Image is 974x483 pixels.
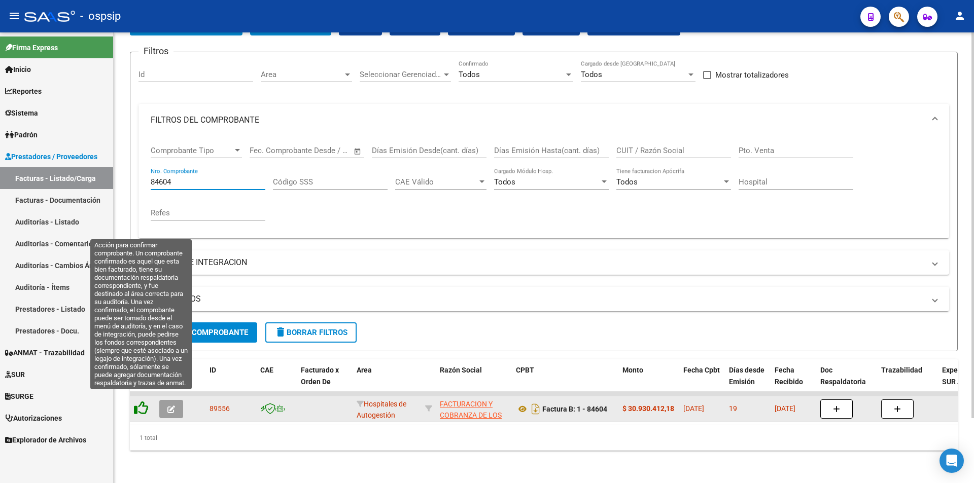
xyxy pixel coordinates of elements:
span: Todos [459,70,480,79]
datatable-header-cell: CAE [256,359,297,404]
span: Fecha Recibido [775,366,803,386]
datatable-header-cell: Doc Respaldatoria [816,359,877,404]
span: Hospitales de Autogestión [357,400,406,420]
datatable-header-cell: Razón Social [436,359,512,404]
span: Area [357,366,372,374]
span: ANMAT - Trazabilidad [5,347,85,358]
div: 1 total [130,425,958,451]
span: Autorizaciones [5,413,62,424]
span: Seleccionar Gerenciador [360,70,442,79]
mat-expansion-panel-header: FILTROS DEL COMPROBANTE [138,104,949,136]
span: CAE Válido [395,177,477,187]
mat-panel-title: FILTROS DEL COMPROBANTE [151,115,925,126]
span: Area [261,70,343,79]
mat-expansion-panel-header: MAS FILTROS [138,287,949,311]
span: Explorador de Archivos [5,434,86,445]
span: [DATE] [775,404,795,413]
span: Facturado x Orden De [301,366,339,386]
i: Descargar documento [529,401,542,417]
strong: $ 30.930.412,18 [622,404,674,413]
span: Fecha Cpbt [683,366,720,374]
span: [DATE] [683,404,704,413]
datatable-header-cell: Días desde Emisión [725,359,771,404]
span: Todos [581,70,602,79]
mat-panel-title: FILTROS DE INTEGRACION [151,257,925,268]
span: CPBT [516,366,534,374]
span: ID [210,366,216,374]
span: Borrar Filtros [274,328,347,337]
span: Sistema [5,107,38,119]
mat-icon: person [954,10,966,22]
datatable-header-cell: Facturado x Orden De [297,359,353,404]
mat-panel-title: MAS FILTROS [151,293,925,305]
span: Doc Respaldatoria [820,366,866,386]
span: CAE [260,366,273,374]
button: Borrar Filtros [265,322,357,343]
datatable-header-cell: Fecha Cpbt [679,359,725,404]
span: Mostrar totalizadores [715,69,789,81]
mat-icon: menu [8,10,20,22]
div: 30715497456 [440,398,508,420]
datatable-header-cell: Trazabilidad [877,359,938,404]
mat-expansion-panel-header: FILTROS DE INTEGRACION [138,250,949,275]
span: Comprobante Tipo [151,146,233,155]
button: Buscar Comprobante [138,322,257,343]
mat-icon: search [148,326,160,338]
span: FACTURACION Y COBRANZA DE LOS EFECTORES PUBLICOS S.E. [440,400,502,442]
span: Reportes [5,86,42,97]
span: Padrón [5,129,38,140]
span: Días desde Emisión [729,366,764,386]
span: Firma Express [5,42,58,53]
h3: Filtros [138,44,173,58]
input: Fecha fin [300,146,349,155]
span: Todos [616,177,638,187]
button: Open calendar [352,145,364,157]
datatable-header-cell: ID [205,359,256,404]
span: Trazabilidad [881,366,922,374]
datatable-header-cell: Area [353,359,421,404]
span: SUR [5,369,25,380]
span: - ospsip [80,5,121,27]
datatable-header-cell: Fecha Recibido [771,359,816,404]
input: Fecha inicio [250,146,291,155]
span: Prestadores / Proveedores [5,151,97,162]
datatable-header-cell: Monto [618,359,679,404]
span: Todos [494,177,515,187]
span: 89556 [210,404,230,413]
span: SURGE [5,391,33,402]
div: Open Intercom Messenger [940,449,964,473]
span: Monto [622,366,643,374]
span: Razón Social [440,366,482,374]
mat-icon: delete [274,326,287,338]
div: FILTROS DEL COMPROBANTE [138,136,949,238]
span: Buscar Comprobante [148,328,248,337]
span: 19 [729,404,737,413]
span: Inicio [5,64,31,75]
datatable-header-cell: CPBT [512,359,618,404]
strong: Factura B: 1 - 84604 [542,405,607,413]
